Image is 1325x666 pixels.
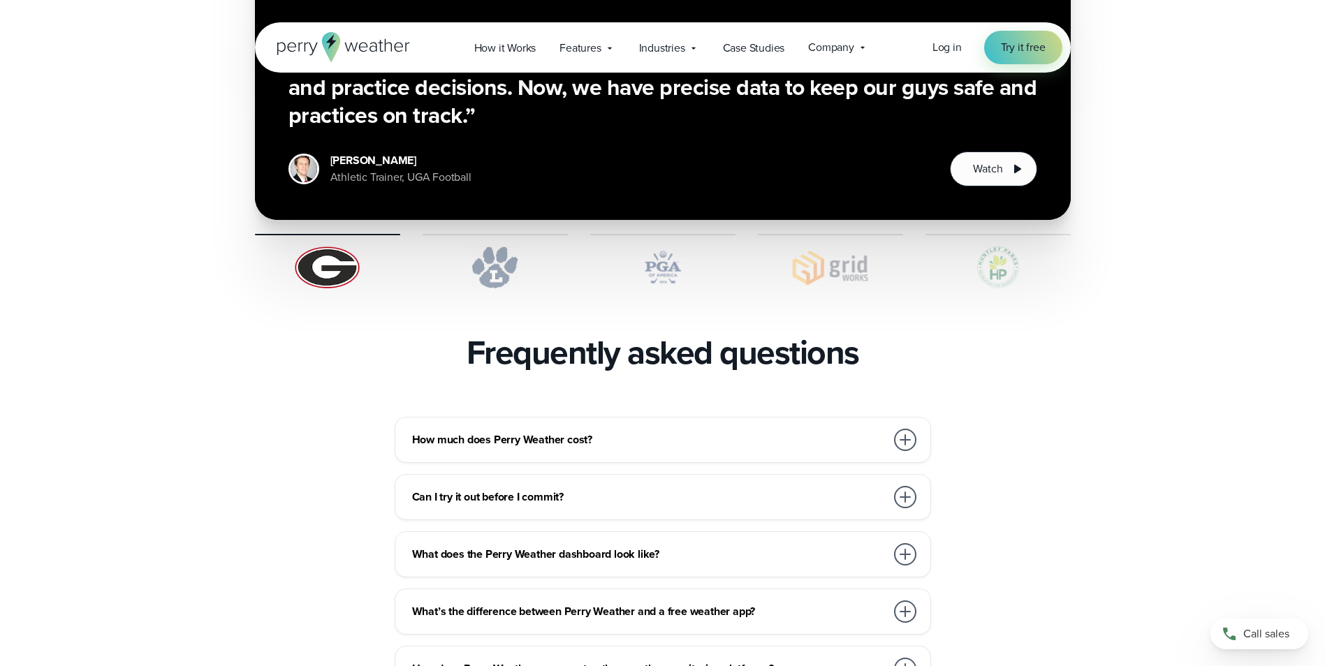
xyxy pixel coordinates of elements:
[932,39,962,55] span: Log in
[590,246,735,288] img: PGA.svg
[639,40,685,57] span: Industries
[723,40,785,57] span: Case Studies
[984,31,1062,64] a: Try it free
[711,34,797,62] a: Case Studies
[467,333,859,372] h2: Frequently asked questions
[932,39,962,56] a: Log in
[330,152,471,169] div: [PERSON_NAME]
[758,246,903,288] img: Gridworks.svg
[412,603,886,620] h3: What’s the difference between Perry Weather and a free weather app?
[973,161,1002,177] span: Watch
[412,546,886,563] h3: What does the Perry Weather dashboard look like?
[412,489,886,505] h3: Can I try it out before I commit?
[474,40,536,57] span: How it Works
[288,45,1037,129] h3: “Before Perry Weather, we relied on the ‘Flash to Bang Theory’ for lightning and practice decisio...
[559,40,601,57] span: Features
[1243,626,1289,642] span: Call sales
[462,34,548,62] a: How it Works
[1210,619,1308,649] a: Call sales
[1001,39,1046,56] span: Try it free
[412,431,886,448] h3: How much does Perry Weather cost?
[950,151,1037,186] button: Watch
[808,39,854,56] span: Company
[330,169,471,186] div: Athletic Trainer, UGA Football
